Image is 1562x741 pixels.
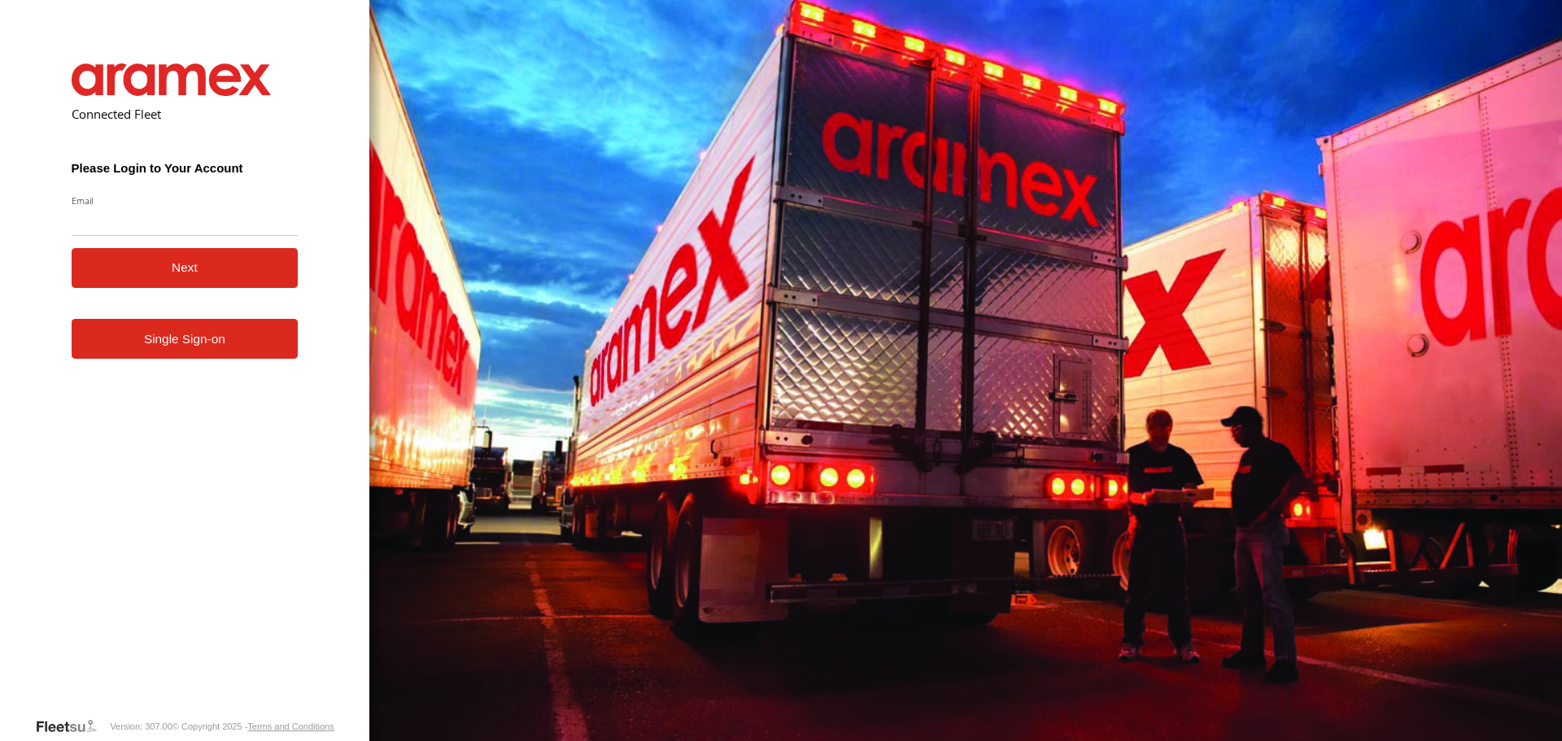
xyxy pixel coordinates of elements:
[110,721,172,731] div: Version: 307.00
[172,721,334,731] div: © Copyright 2025 -
[35,718,110,734] a: Visit our Website
[72,248,299,288] button: Next
[72,63,272,96] img: Aramex
[72,106,299,122] h2: Connected Fleet
[72,161,299,175] h3: Please Login to Your Account
[72,194,299,207] label: Email
[247,721,334,731] a: Terms and Conditions
[72,319,299,359] a: Single Sign-on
